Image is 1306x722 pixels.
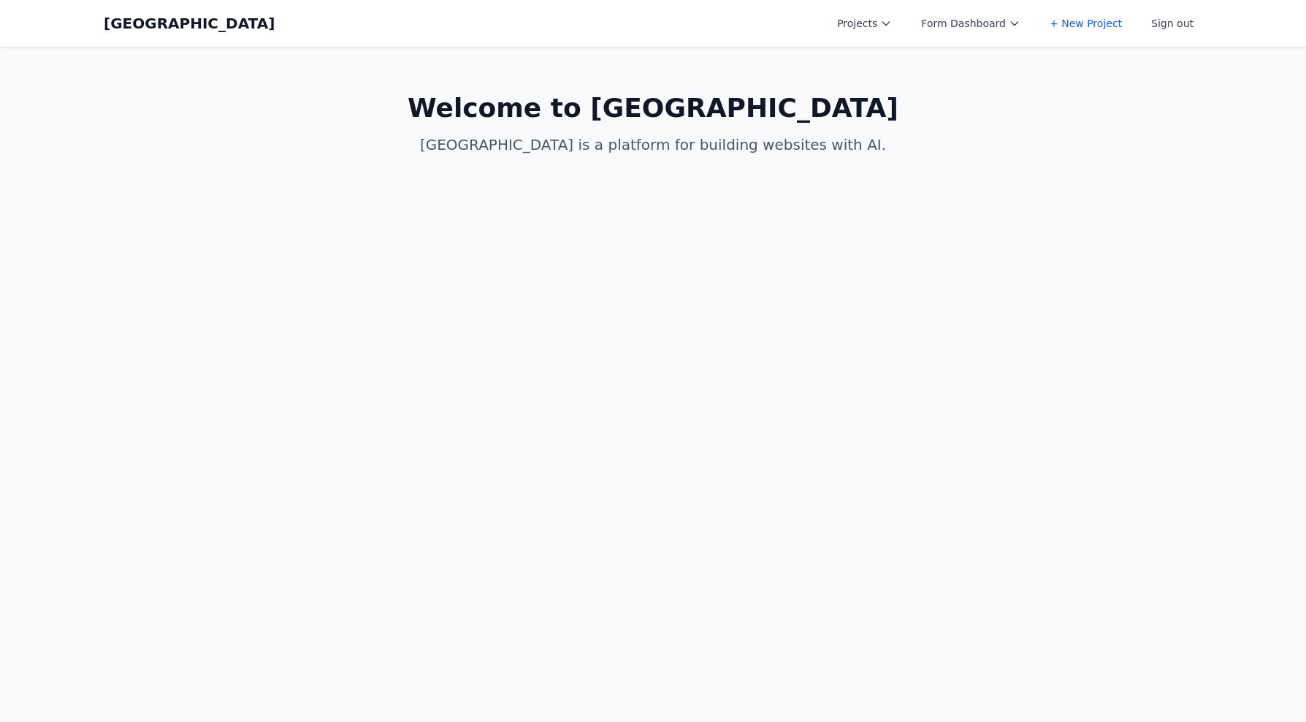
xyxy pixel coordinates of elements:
[1142,10,1202,37] button: Sign out
[104,13,275,34] a: [GEOGRAPHIC_DATA]
[373,94,933,123] h1: Welcome to [GEOGRAPHIC_DATA]
[828,10,901,37] button: Projects
[912,10,1029,37] button: Form Dashboard
[1041,10,1131,37] a: + New Project
[373,134,933,155] p: [GEOGRAPHIC_DATA] is a platform for building websites with AI.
